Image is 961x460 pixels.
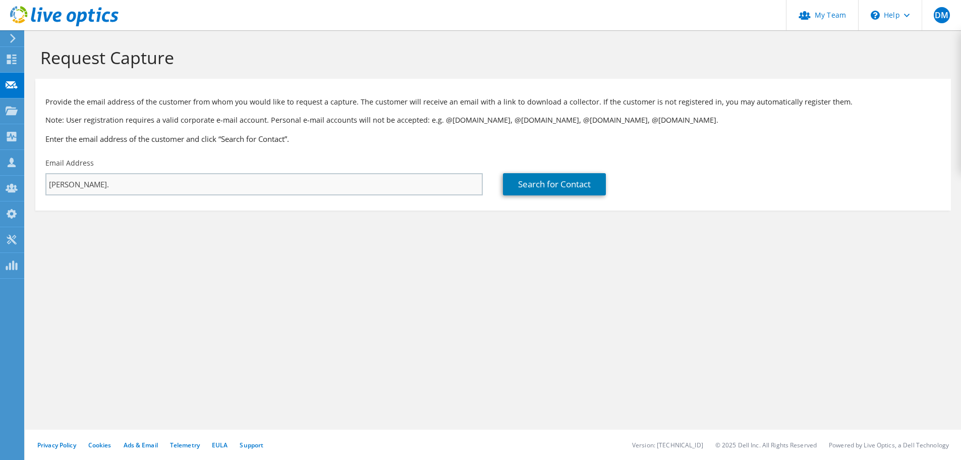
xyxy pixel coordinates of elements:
[88,441,111,449] a: Cookies
[240,441,263,449] a: Support
[829,441,949,449] li: Powered by Live Optics, a Dell Technology
[170,441,200,449] a: Telemetry
[715,441,817,449] li: © 2025 Dell Inc. All Rights Reserved
[37,441,76,449] a: Privacy Policy
[45,158,94,168] label: Email Address
[934,7,950,23] span: DM
[212,441,228,449] a: EULA
[632,441,703,449] li: Version: [TECHNICAL_ID]
[45,96,941,108] p: Provide the email address of the customer from whom you would like to request a capture. The cust...
[871,11,880,20] svg: \n
[124,441,158,449] a: Ads & Email
[503,173,606,195] a: Search for Contact
[40,47,941,68] h1: Request Capture
[45,133,941,144] h3: Enter the email address of the customer and click “Search for Contact”.
[45,115,941,126] p: Note: User registration requires a valid corporate e-mail account. Personal e-mail accounts will ...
